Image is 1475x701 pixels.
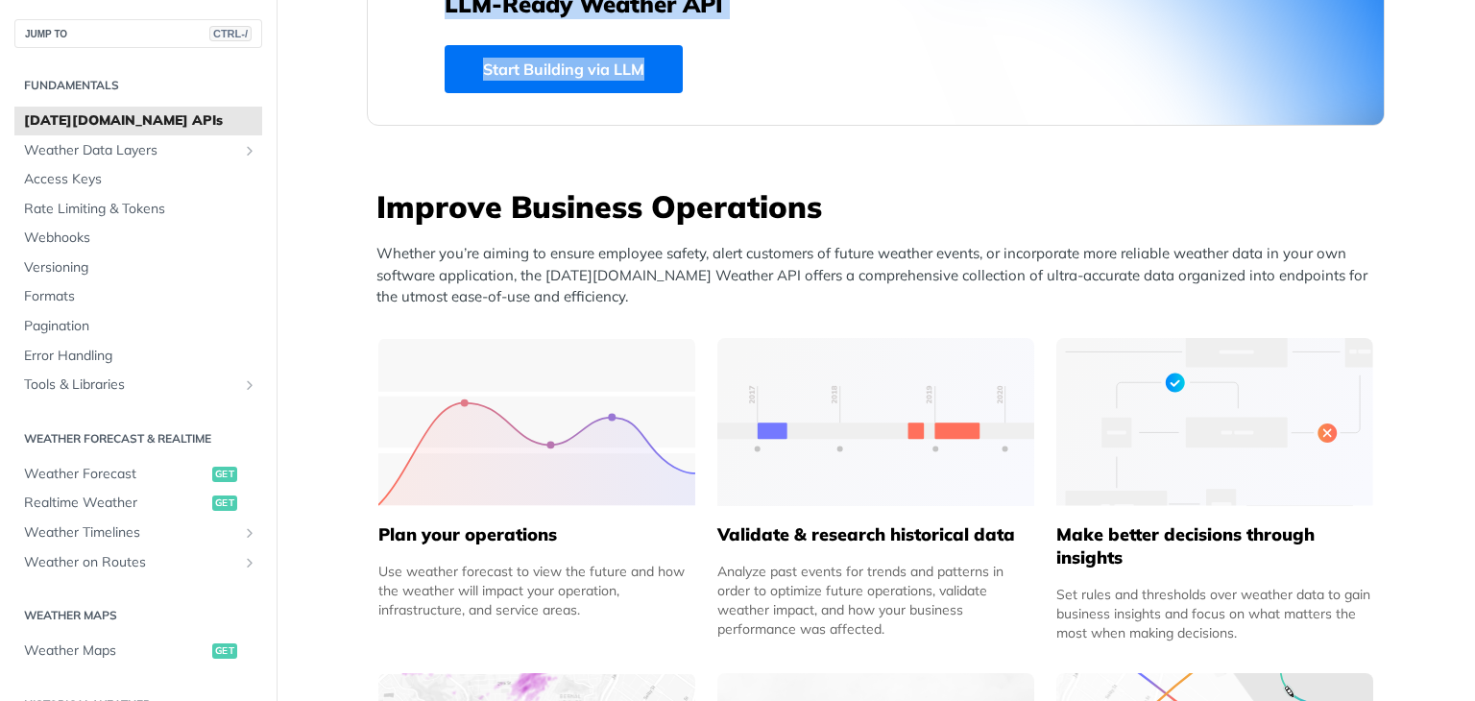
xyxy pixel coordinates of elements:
[14,430,262,447] h2: Weather Forecast & realtime
[242,377,257,393] button: Show subpages for Tools & Libraries
[24,170,257,189] span: Access Keys
[14,254,262,282] a: Versioning
[24,141,237,160] span: Weather Data Layers
[24,200,257,219] span: Rate Limiting & Tokens
[14,607,262,624] h2: Weather Maps
[24,287,257,306] span: Formats
[14,77,262,94] h2: Fundamentals
[378,338,695,506] img: 39565e8-group-4962x.svg
[24,494,207,513] span: Realtime Weather
[209,26,252,41] span: CTRL-/
[717,338,1034,506] img: 13d7ca0-group-496-2.svg
[24,229,257,248] span: Webhooks
[14,519,262,547] a: Weather TimelinesShow subpages for Weather Timelines
[242,525,257,541] button: Show subpages for Weather Timelines
[14,282,262,311] a: Formats
[717,562,1034,639] div: Analyze past events for trends and patterns in order to optimize future operations, validate weat...
[14,342,262,371] a: Error Handling
[24,641,207,661] span: Weather Maps
[1056,585,1373,642] div: Set rules and thresholds over weather data to gain business insights and focus on what matters th...
[14,165,262,194] a: Access Keys
[376,185,1385,228] h3: Improve Business Operations
[212,643,237,659] span: get
[1056,338,1373,506] img: a22d113-group-496-32x.svg
[14,136,262,165] a: Weather Data LayersShow subpages for Weather Data Layers
[24,523,237,543] span: Weather Timelines
[24,347,257,366] span: Error Handling
[14,312,262,341] a: Pagination
[24,553,237,572] span: Weather on Routes
[14,489,262,518] a: Realtime Weatherget
[717,523,1034,546] h5: Validate & research historical data
[14,460,262,489] a: Weather Forecastget
[14,107,262,135] a: [DATE][DOMAIN_NAME] APIs
[14,195,262,224] a: Rate Limiting & Tokens
[24,317,257,336] span: Pagination
[242,143,257,158] button: Show subpages for Weather Data Layers
[378,562,695,619] div: Use weather forecast to view the future and how the weather will impact your operation, infrastru...
[24,111,257,131] span: [DATE][DOMAIN_NAME] APIs
[212,467,237,482] span: get
[376,243,1385,308] p: Whether you’re aiming to ensure employee safety, alert customers of future weather events, or inc...
[24,258,257,278] span: Versioning
[445,45,683,93] a: Start Building via LLM
[242,555,257,570] button: Show subpages for Weather on Routes
[14,548,262,577] a: Weather on RoutesShow subpages for Weather on Routes
[14,19,262,48] button: JUMP TOCTRL-/
[14,224,262,253] a: Webhooks
[24,375,237,395] span: Tools & Libraries
[14,371,262,399] a: Tools & LibrariesShow subpages for Tools & Libraries
[24,465,207,484] span: Weather Forecast
[14,637,262,665] a: Weather Mapsget
[1056,523,1373,569] h5: Make better decisions through insights
[212,496,237,511] span: get
[378,523,695,546] h5: Plan your operations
